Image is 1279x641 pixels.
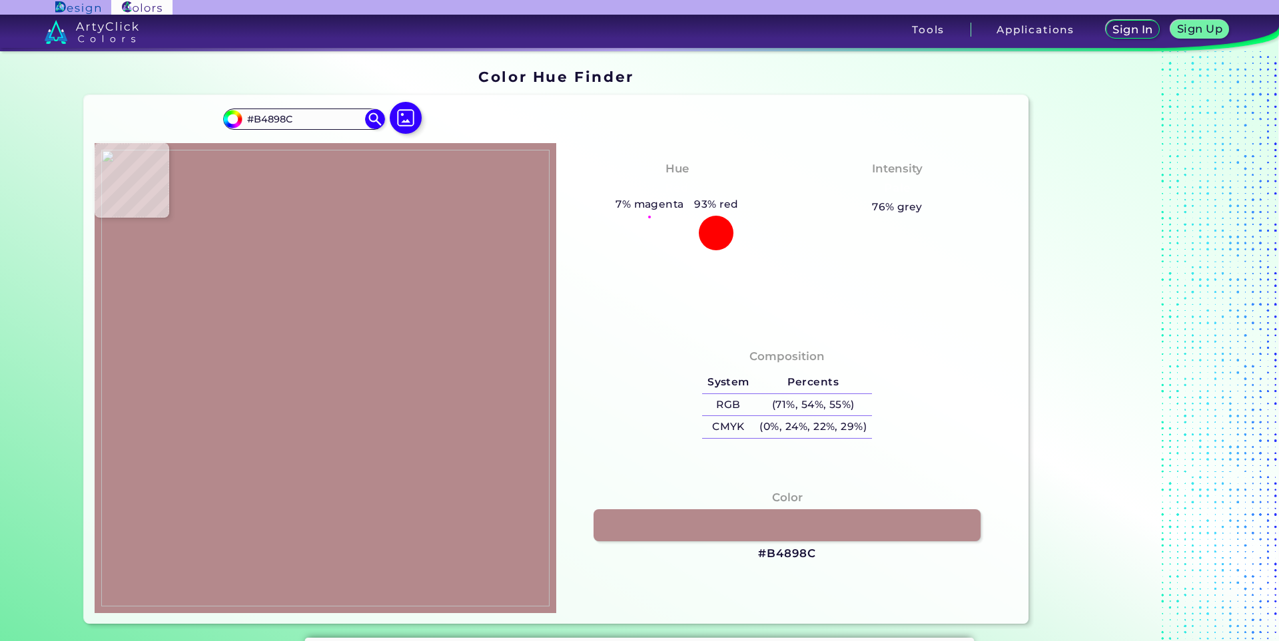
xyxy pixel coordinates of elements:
h5: (71%, 54%, 55%) [755,394,872,416]
h5: Sign In [1114,25,1150,35]
h4: Intensity [872,159,923,178]
h3: Pale [878,180,916,196]
a: Sign In [1108,21,1158,38]
img: icon picture [390,102,422,134]
h5: 76% grey [872,198,923,216]
img: db6751ab-b8e8-4ed1-a505-82d38a427b6c [101,150,550,606]
h5: 7% magenta [610,196,689,213]
h3: #B4898C [758,546,816,562]
h5: Percents [755,371,872,393]
h5: 93% red [689,196,744,213]
h5: CMYK [702,416,754,438]
h4: Hue [665,159,689,178]
iframe: Advertisement [1034,64,1200,629]
img: icon search [365,109,385,129]
h3: Tools [912,25,945,35]
h5: RGB [702,394,754,416]
h5: Sign Up [1179,24,1220,34]
a: Sign Up [1173,21,1226,38]
h5: System [702,371,754,393]
h3: Applications [997,25,1074,35]
img: logo_artyclick_colors_white.svg [45,20,139,44]
h3: Red [659,180,695,196]
h4: Color [772,488,803,507]
input: type color.. [242,110,366,128]
h4: Composition [749,347,825,366]
h1: Color Hue Finder [478,67,634,87]
img: ArtyClick Design logo [55,1,100,14]
h5: (0%, 24%, 22%, 29%) [755,416,872,438]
